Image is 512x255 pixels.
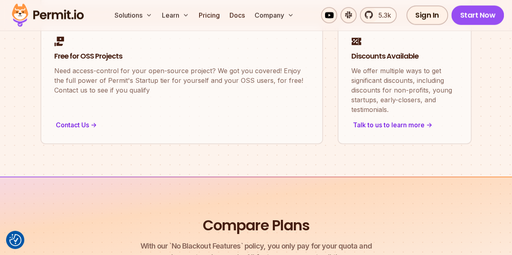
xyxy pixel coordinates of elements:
a: Docs [226,7,248,23]
a: 5.3k [360,7,397,23]
a: Sign In [406,6,448,25]
h2: Free for OSS Projects [54,51,309,61]
span: 5.3k [374,11,391,20]
a: Discounts AvailableWe offer multiple ways to get significant discounts, including discounts for n... [338,23,472,145]
h2: Compare Plans [203,215,310,236]
button: Consent Preferences [9,234,21,246]
span: -> [426,120,432,130]
a: Pricing [195,7,223,23]
button: Solutions [111,7,155,23]
a: Start Now [451,6,504,25]
img: Revisit consent button [9,234,21,246]
div: Talk to us to learn more [351,119,458,131]
h2: Discounts Available [351,51,458,61]
button: Learn [159,7,192,23]
button: Company [251,7,297,23]
span: -> [91,120,97,130]
a: Free for OSS ProjectsNeed access-control for your open-source project? We got you covered! Enjoy ... [40,23,323,145]
p: Need access-control for your open-source project? We got you covered! Enjoy the full power of Per... [54,66,309,95]
div: Contact Us [54,119,309,131]
span: With our `No Blackout Features` policy, you only pay for your quota and [140,240,372,252]
img: Permit logo [8,2,87,29]
p: We offer multiple ways to get significant discounts, including discounts for non-profits, young s... [351,66,458,114]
